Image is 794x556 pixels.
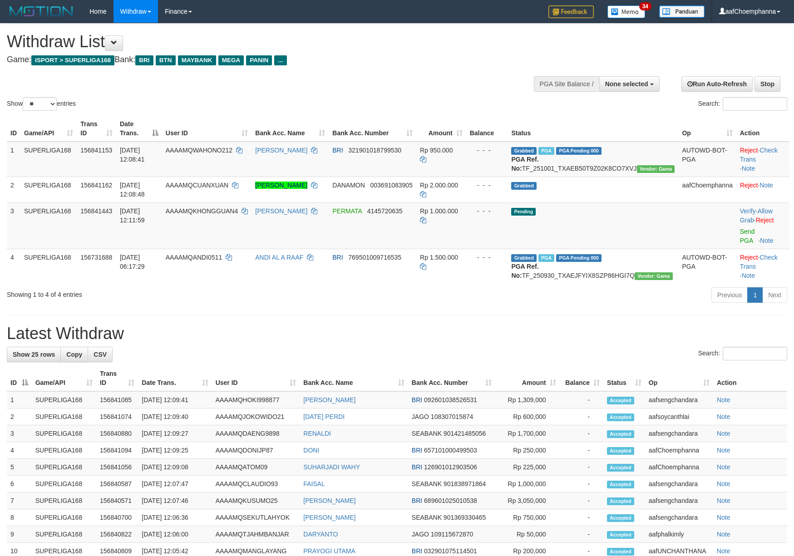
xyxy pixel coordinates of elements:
[560,408,603,425] td: -
[508,249,678,284] td: TF_250930_TXAEJFYIX8SZP86HGI7Q
[717,430,730,437] a: Note
[23,97,57,111] select: Showentries
[424,547,477,555] span: Copy 032901075114501 to clipboard
[607,5,646,18] img: Button%20Memo.svg
[7,142,20,177] td: 1
[637,165,675,173] span: Vendor URL: https://trx31.1velocity.biz
[736,116,789,142] th: Action
[7,286,324,299] div: Showing 1 to 4 of 4 entries
[607,514,634,522] span: Accepted
[645,476,713,492] td: aafsengchandara
[607,531,634,539] span: Accepted
[32,365,96,391] th: Game/API: activate to sort column ascending
[645,459,713,476] td: aafChoemphanna
[32,442,96,459] td: SUPERLIGA168
[538,147,554,155] span: Marked by aafsengchandara
[7,33,520,51] h1: Withdraw List
[495,391,560,408] td: Rp 1,309,000
[698,347,787,360] label: Search:
[212,459,300,476] td: AAAAMQATOM09
[740,228,755,244] a: Send PGA
[303,547,355,555] a: PRAYOGI UTAMA
[412,480,442,487] span: SEABANK
[607,430,634,438] span: Accepted
[32,391,96,408] td: SUPERLIGA168
[762,287,787,303] a: Next
[80,147,112,154] span: 156841153
[424,463,477,471] span: Copy 126901012903506 to clipboard
[736,202,789,249] td: · ·
[470,146,504,155] div: - - -
[495,476,560,492] td: Rp 1,000,000
[431,413,473,420] span: Copy 108307015874 to clipboard
[348,147,401,154] span: Copy 321901018799530 to clipboard
[678,249,736,284] td: AUTOWD-BOT-PGA
[255,182,307,189] a: [PERSON_NAME]
[599,76,660,92] button: None selected
[607,497,634,505] span: Accepted
[303,480,325,487] a: FAISAL
[717,413,730,420] a: Note
[212,391,300,408] td: AAAAMQHOKI998877
[166,182,228,189] span: AAAAMQCUANXUAN
[508,116,678,142] th: Status
[303,463,360,471] a: SUHARJADI WAHY
[736,249,789,284] td: · ·
[495,365,560,391] th: Amount: activate to sort column ascending
[678,142,736,177] td: AUTOWD-BOT-PGA
[13,351,55,358] span: Show 25 rows
[740,207,756,215] a: Verify
[495,459,560,476] td: Rp 225,000
[424,447,477,454] span: Copy 657101000499503 to clipboard
[20,142,77,177] td: SUPERLIGA168
[740,207,773,224] span: ·
[760,237,774,244] a: Note
[94,351,107,358] span: CSV
[303,531,338,538] a: DARYANTO
[470,181,504,190] div: - - -
[444,430,486,437] span: Copy 901421485056 to clipboard
[607,548,634,556] span: Accepted
[7,425,32,442] td: 3
[7,249,20,284] td: 4
[742,272,755,279] a: Note
[96,509,138,526] td: 156840700
[32,526,96,543] td: SUPERLIGA168
[212,442,300,459] td: AAAAMQDONIJP87
[444,514,486,521] span: Copy 901369330465 to clipboard
[7,365,32,391] th: ID: activate to sort column descending
[495,425,560,442] td: Rp 1,700,000
[96,459,138,476] td: 156841056
[560,442,603,459] td: -
[444,480,486,487] span: Copy 901838971864 to clipboard
[412,447,422,454] span: BRI
[7,97,76,111] label: Show entries
[20,177,77,202] td: SUPERLIGA168
[755,76,780,92] a: Stop
[332,207,362,215] span: PERMATA
[252,116,329,142] th: Bank Acc. Name: activate to sort column ascending
[166,254,222,261] span: AAAAMQANDI0511
[717,497,730,504] a: Note
[713,365,787,391] th: Action
[511,263,538,279] b: PGA Ref. No:
[96,476,138,492] td: 156840587
[7,492,32,509] td: 7
[138,425,212,442] td: [DATE] 12:09:27
[470,207,504,216] div: - - -
[424,396,477,403] span: Copy 092601038526531 to clipboard
[303,430,331,437] a: RENALDI
[7,459,32,476] td: 5
[740,182,758,189] a: Reject
[607,464,634,472] span: Accepted
[116,116,162,142] th: Date Trans.: activate to sort column descending
[556,147,602,155] span: PGA Pending
[759,182,773,189] a: Note
[412,413,429,420] span: JAGO
[166,147,232,154] span: AAAAMQWAHONO212
[711,287,748,303] a: Previous
[303,514,355,521] a: [PERSON_NAME]
[740,254,778,270] a: Check Trans
[96,425,138,442] td: 156840880
[212,365,300,391] th: User ID: activate to sort column ascending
